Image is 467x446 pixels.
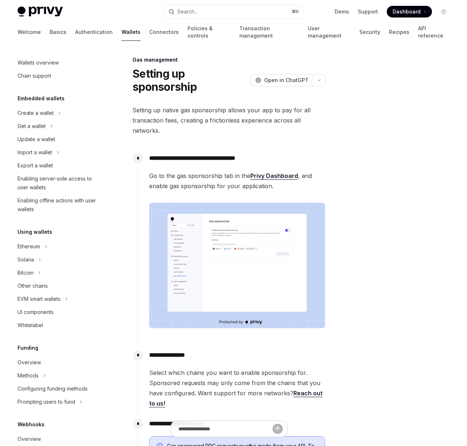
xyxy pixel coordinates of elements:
button: Toggle Prompting users to fund section [12,395,105,408]
a: User management [308,23,350,41]
div: Whitelabel [18,321,43,330]
a: Chain support [12,69,105,82]
div: Methods [18,371,39,380]
img: light logo [18,7,63,17]
div: Import a wallet [18,148,52,157]
a: Configuring funding methods [12,382,105,395]
h5: Embedded wallets [18,94,65,103]
button: Toggle Ethereum section [12,240,105,253]
a: Wallets overview [12,56,105,69]
span: Go to the gas sponsorship tab in the , and enable gas sponsorship for your application. [149,171,325,191]
button: Toggle Solana section [12,253,105,266]
a: Connectors [149,23,179,41]
span: Open in ChatGPT [264,77,309,84]
button: Open in ChatGPT [251,74,313,86]
img: images/gas-sponsorship.png [149,203,325,328]
input: Ask a question... [178,421,273,437]
h5: Funding [18,344,38,352]
a: Export a wallet [12,159,105,172]
div: Bitcoin [18,268,34,277]
a: Support [358,8,378,15]
div: Enabling offline actions with user wallets [18,196,101,214]
span: Dashboard [393,8,421,15]
div: Get a wallet [18,122,46,131]
span: ⌘ K [292,9,299,15]
a: Whitelabel [12,319,105,332]
button: Send message [273,424,283,434]
button: Toggle dark mode [438,6,449,18]
a: Welcome [18,23,41,41]
a: Recipes [389,23,409,41]
a: Other chains [12,279,105,292]
div: UI components [18,308,54,317]
div: Overview [18,358,41,367]
button: Toggle Create a wallet section [12,106,105,120]
div: Prompting users to fund [18,397,75,406]
h5: Using wallets [18,228,52,236]
button: Toggle Bitcoin section [12,266,105,279]
a: Policies & controls [188,23,231,41]
div: Other chains [18,282,48,290]
a: Basics [50,23,66,41]
a: Enabling server-side access to user wallets [12,172,105,194]
div: Overview [18,435,41,443]
button: Open search [163,5,304,18]
div: Enabling server-side access to user wallets [18,174,101,192]
a: Update a wallet [12,133,105,146]
div: Solana [18,255,34,264]
a: Overview [12,356,105,369]
div: Update a wallet [18,135,55,144]
div: Configuring funding methods [18,384,88,393]
h5: Webhooks [18,420,45,429]
a: Privy Dashboard [250,172,298,180]
h1: Setting up sponsorship [132,67,248,93]
a: Enabling offline actions with user wallets [12,194,105,216]
button: Toggle EVM smart wallets section [12,292,105,306]
a: Wallets [121,23,140,41]
span: Setting up native gas sponsorship allows your app to pay for all transaction fees, creating a fri... [132,105,325,136]
button: Toggle Methods section [12,369,105,382]
div: Gas management [132,56,325,63]
a: Overview [12,433,105,446]
button: Toggle Import a wallet section [12,146,105,159]
a: Demo [335,8,349,15]
div: EVM smart wallets [18,295,61,303]
a: Authentication [75,23,113,41]
a: Security [359,23,380,41]
div: Ethereum [18,242,40,251]
div: Chain support [18,71,51,80]
a: Transaction management [239,23,299,41]
button: Toggle Get a wallet section [12,120,105,133]
div: Export a wallet [18,161,53,170]
a: Dashboard [387,6,432,18]
a: API reference [418,23,449,41]
div: Create a wallet [18,109,54,117]
span: Select which chains you want to enable sponsorship for. Sponsored requests may only come from the... [149,368,325,408]
a: UI components [12,306,105,319]
div: Wallets overview [18,58,59,67]
div: Search... [177,7,198,16]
